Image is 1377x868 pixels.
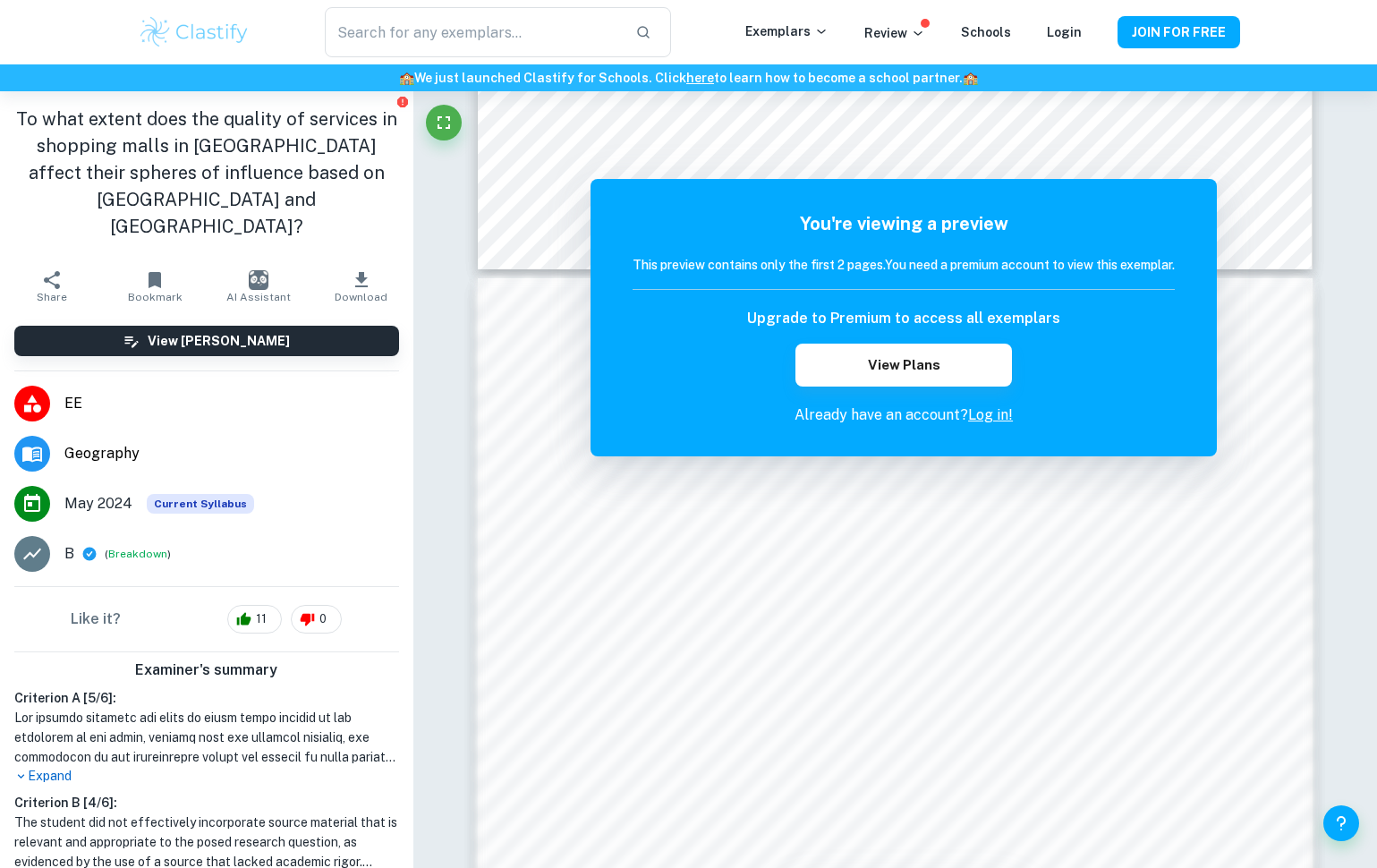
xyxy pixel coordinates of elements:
[108,546,167,562] button: Breakdown
[14,326,399,356] button: View [PERSON_NAME]
[14,106,399,240] h1: To what extent does the quality of services in shopping malls in [GEOGRAPHIC_DATA] affect their s...
[103,261,206,311] button: Bookmark
[1047,25,1082,39] a: Login
[227,605,282,634] div: 11
[148,331,290,351] h6: View [PERSON_NAME]
[64,393,399,414] span: EE
[14,767,399,786] p: Expand
[633,210,1175,237] h5: You're viewing a preview
[226,291,291,303] span: AI Assistant
[64,543,74,565] p: B
[14,708,399,767] h1: Lor ipsumdo sitametc adi elits do eiusm tempo incidid ut lab etdolorem al eni admin, veniamq nost...
[745,21,829,41] p: Exemplars
[963,71,978,85] span: 🏫
[147,494,254,514] div: This exemplar is based on the current syllabus. Feel free to refer to it for inspiration/ideas wh...
[686,71,714,85] a: here
[14,688,399,708] h6: Criterion A [ 5 / 6 ]:
[14,793,399,813] h6: Criterion B [ 4 / 6 ]:
[1323,805,1359,841] button: Help and Feedback
[325,7,620,57] input: Search for any exemplars...
[138,14,251,50] img: Clastify logo
[633,404,1175,426] p: Already have an account?
[747,308,1060,329] h6: Upgrade to Premium to access all exemplars
[291,605,342,634] div: 0
[968,406,1013,423] a: Log in!
[633,255,1175,275] h6: This preview contains only the first 2 pages. You need a premium account to view this exemplar.
[396,95,410,108] button: Report issue
[128,291,183,303] span: Bookmark
[37,291,67,303] span: Share
[64,443,399,464] span: Geography
[64,493,132,515] span: May 2024
[249,270,268,290] img: AI Assistant
[310,261,412,311] button: Download
[7,660,406,681] h6: Examiner's summary
[426,105,462,140] button: Fullscreen
[246,610,276,628] span: 11
[1118,16,1240,48] button: JOIN FOR FREE
[71,608,121,630] h6: Like it?
[105,546,171,563] span: ( )
[795,344,1012,387] button: View Plans
[310,610,336,628] span: 0
[335,291,387,303] span: Download
[4,68,1373,88] h6: We just launched Clastify for Schools. Click to learn how to become a school partner.
[961,25,1011,39] a: Schools
[399,71,414,85] span: 🏫
[864,23,925,43] p: Review
[147,494,254,514] span: Current Syllabus
[207,261,310,311] button: AI Assistant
